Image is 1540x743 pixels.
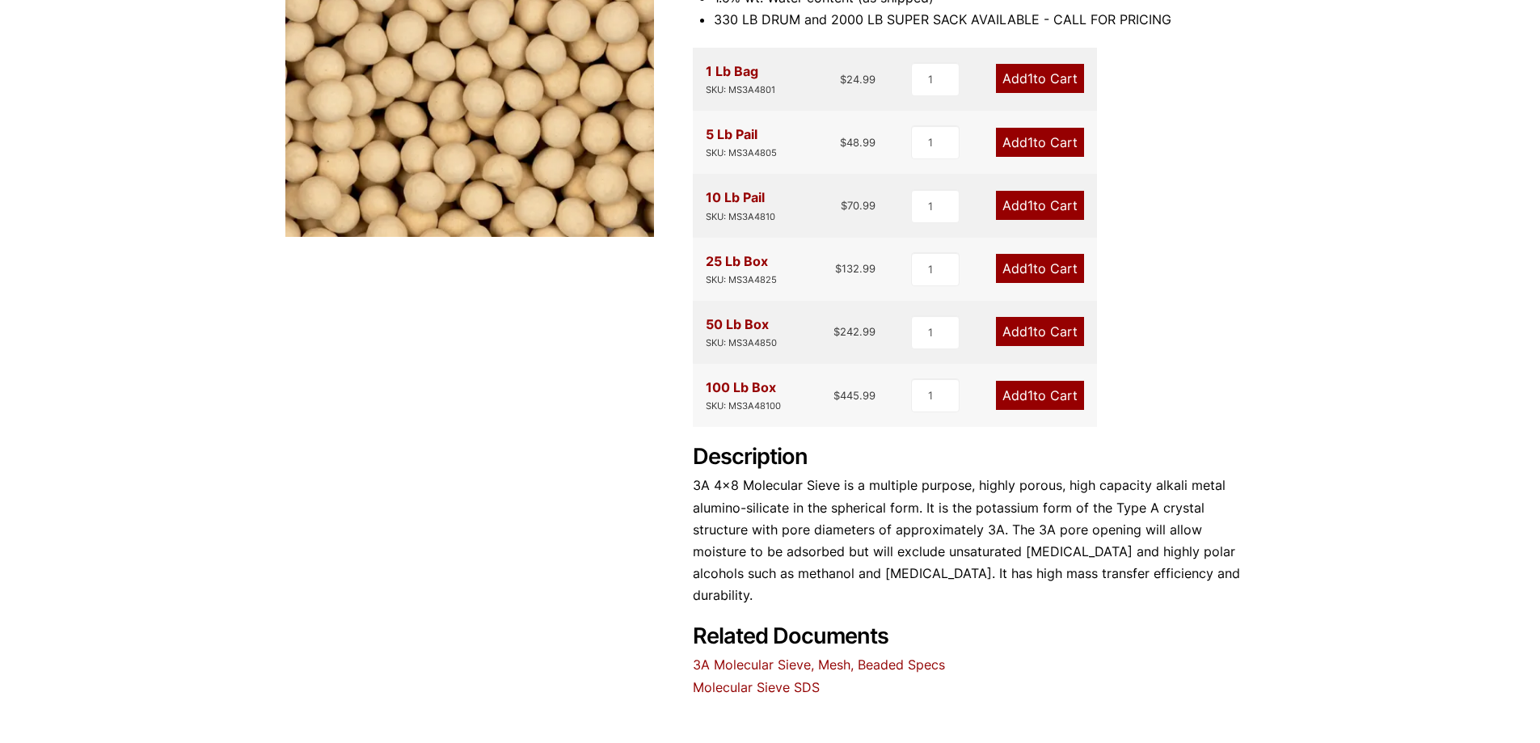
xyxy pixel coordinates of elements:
[1027,134,1033,150] span: 1
[835,262,842,275] span: $
[714,9,1255,31] li: 330 LB DRUM and 2000 LB SUPER SACK AVAILABLE - CALL FOR PRICING
[841,199,847,212] span: $
[840,136,846,149] span: $
[706,336,777,351] div: SKU: MS3A4850
[693,679,820,695] a: Molecular Sieve SDS
[706,187,775,224] div: 10 Lb Pail
[693,444,1255,471] h2: Description
[706,82,775,98] div: SKU: MS3A4801
[841,199,875,212] bdi: 70.99
[1027,70,1033,87] span: 1
[1027,197,1033,213] span: 1
[706,377,781,414] div: 100 Lb Box
[1027,260,1033,277] span: 1
[996,317,1084,346] a: Add1to Cart
[706,209,775,225] div: SKU: MS3A4810
[996,381,1084,410] a: Add1to Cart
[996,254,1084,283] a: Add1to Cart
[833,325,840,338] span: $
[693,656,945,673] a: 3A Molecular Sieve, Mesh, Beaded Specs
[1027,323,1033,340] span: 1
[840,73,846,86] span: $
[833,389,840,402] span: $
[1027,387,1033,403] span: 1
[706,272,777,288] div: SKU: MS3A4825
[840,136,875,149] bdi: 48.99
[996,128,1084,157] a: Add1to Cart
[693,475,1255,606] p: 3A 4×8 Molecular Sieve is a multiple purpose, highly porous, high capacity alkali metal alumino-s...
[833,325,875,338] bdi: 242.99
[840,73,875,86] bdi: 24.99
[835,262,875,275] bdi: 132.99
[996,191,1084,220] a: Add1to Cart
[706,146,777,161] div: SKU: MS3A4805
[706,61,775,98] div: 1 Lb Bag
[706,314,777,351] div: 50 Lb Box
[706,124,777,161] div: 5 Lb Pail
[833,389,875,402] bdi: 445.99
[706,399,781,414] div: SKU: MS3A48100
[996,64,1084,93] a: Add1to Cart
[706,251,777,288] div: 25 Lb Box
